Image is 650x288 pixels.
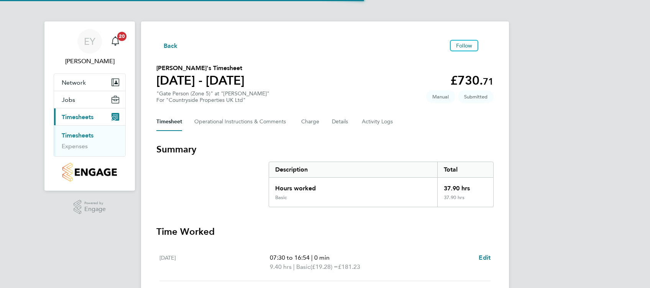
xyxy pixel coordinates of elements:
[54,74,125,91] button: Network
[156,113,182,131] button: Timesheet
[156,226,494,238] h3: Time Worked
[62,113,94,121] span: Timesheets
[275,195,287,201] div: Basic
[301,113,320,131] button: Charge
[479,254,491,261] span: Edit
[310,263,338,270] span: (£19.28) =
[332,113,350,131] button: Details
[270,254,310,261] span: 07:30 to 16:54
[450,73,494,88] app-decimal: £730.
[456,42,472,49] span: Follow
[311,254,313,261] span: |
[437,195,493,207] div: 37.90 hrs
[62,132,94,139] a: Timesheets
[156,41,178,50] button: Back
[54,125,125,156] div: Timesheets
[108,29,123,54] a: 20
[54,108,125,125] button: Timesheets
[117,32,126,41] span: 20
[54,29,126,66] a: EY[PERSON_NAME]
[338,263,360,270] span: £181.23
[293,263,295,270] span: |
[156,90,269,103] div: "Gate Person (Zone 5)" at "[PERSON_NAME]"
[156,64,245,73] h2: [PERSON_NAME]'s Timesheet
[62,142,88,150] a: Expenses
[62,79,86,86] span: Network
[159,253,270,272] div: [DATE]
[84,206,106,213] span: Engage
[483,76,494,87] span: 71
[450,40,478,51] button: Follow
[269,178,437,195] div: Hours worked
[269,162,437,177] div: Description
[84,200,106,206] span: Powered by
[156,73,245,88] h1: [DATE] - [DATE]
[296,262,310,272] span: Basic
[62,163,117,182] img: countryside-properties-logo-retina.png
[84,36,95,46] span: EY
[54,57,126,66] span: Ethan Yapp
[44,21,135,191] nav: Main navigation
[458,90,494,103] span: This timesheet is Submitted.
[54,91,125,108] button: Jobs
[54,163,126,182] a: Go to home page
[481,44,494,47] button: Timesheets Menu
[437,162,493,177] div: Total
[74,200,106,214] a: Powered byEngage
[62,96,75,103] span: Jobs
[362,113,394,131] button: Activity Logs
[269,162,494,207] div: Summary
[164,41,178,51] span: Back
[156,143,494,155] h3: Summary
[426,90,455,103] span: This timesheet was manually created.
[194,113,289,131] button: Operational Instructions & Comments
[270,263,292,270] span: 9.40 hrs
[314,254,330,261] span: 0 min
[437,178,493,195] div: 37.90 hrs
[479,253,491,262] a: Edit
[156,97,269,103] div: For "Countryside Properties UK Ltd"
